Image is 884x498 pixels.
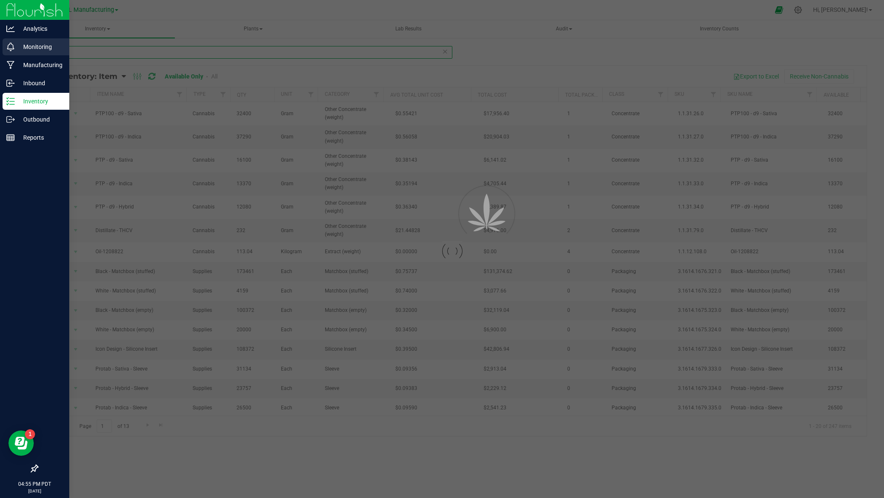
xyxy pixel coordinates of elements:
[6,115,15,124] inline-svg: Outbound
[15,96,65,106] p: Inventory
[25,429,35,439] iframe: Resource center unread badge
[6,79,15,87] inline-svg: Inbound
[15,78,65,88] p: Inbound
[15,60,65,70] p: Manufacturing
[4,488,65,494] p: [DATE]
[8,430,34,456] iframe: Resource center
[6,61,15,69] inline-svg: Manufacturing
[6,97,15,106] inline-svg: Inventory
[6,43,15,51] inline-svg: Monitoring
[6,24,15,33] inline-svg: Analytics
[15,133,65,143] p: Reports
[4,480,65,488] p: 04:55 PM PDT
[15,114,65,124] p: Outbound
[6,133,15,142] inline-svg: Reports
[15,42,65,52] p: Monitoring
[15,24,65,34] p: Analytics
